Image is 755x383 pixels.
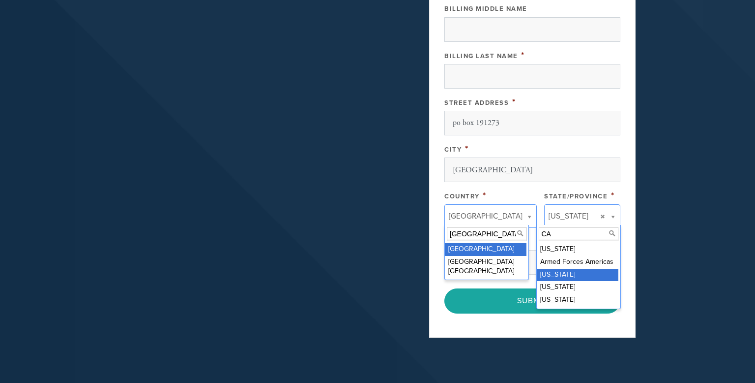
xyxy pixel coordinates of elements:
[537,281,618,294] div: [US_STATE]
[445,256,526,278] div: [GEOGRAPHIC_DATA] [GEOGRAPHIC_DATA]
[537,269,618,282] div: [US_STATE]
[537,294,618,307] div: [US_STATE]
[537,243,618,256] div: [US_STATE]
[445,243,526,256] div: [GEOGRAPHIC_DATA]
[537,256,618,269] div: Armed Forces Americas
